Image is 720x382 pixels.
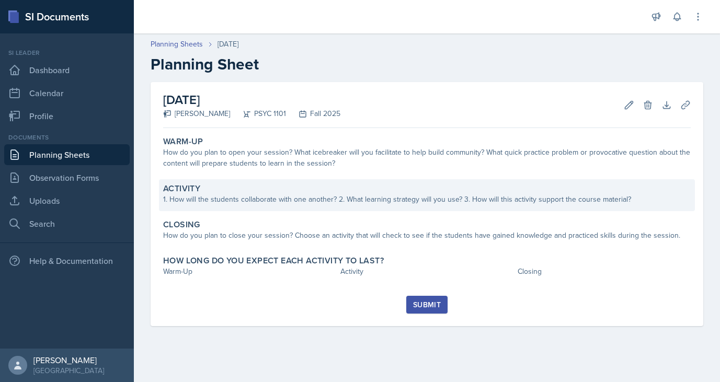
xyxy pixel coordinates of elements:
[163,230,691,241] div: How do you plan to close your session? Choose an activity that will check to see if the students ...
[4,250,130,271] div: Help & Documentation
[518,266,691,277] div: Closing
[4,190,130,211] a: Uploads
[163,183,200,194] label: Activity
[151,39,203,50] a: Planning Sheets
[33,355,104,365] div: [PERSON_NAME]
[340,266,513,277] div: Activity
[406,296,448,314] button: Submit
[4,144,130,165] a: Planning Sheets
[163,90,340,109] h2: [DATE]
[163,219,200,230] label: Closing
[4,106,130,126] a: Profile
[163,136,203,147] label: Warm-Up
[4,167,130,188] a: Observation Forms
[4,133,130,142] div: Documents
[218,39,238,50] div: [DATE]
[163,266,336,277] div: Warm-Up
[413,300,441,309] div: Submit
[163,256,384,266] label: How long do you expect each activity to last?
[230,108,286,119] div: PSYC 1101
[163,108,230,119] div: [PERSON_NAME]
[163,194,691,205] div: 1. How will the students collaborate with one another? 2. What learning strategy will you use? 3....
[286,108,340,119] div: Fall 2025
[4,48,130,57] div: Si leader
[151,55,703,74] h2: Planning Sheet
[33,365,104,376] div: [GEOGRAPHIC_DATA]
[4,213,130,234] a: Search
[4,83,130,103] a: Calendar
[163,147,691,169] div: How do you plan to open your session? What icebreaker will you facilitate to help build community...
[4,60,130,80] a: Dashboard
